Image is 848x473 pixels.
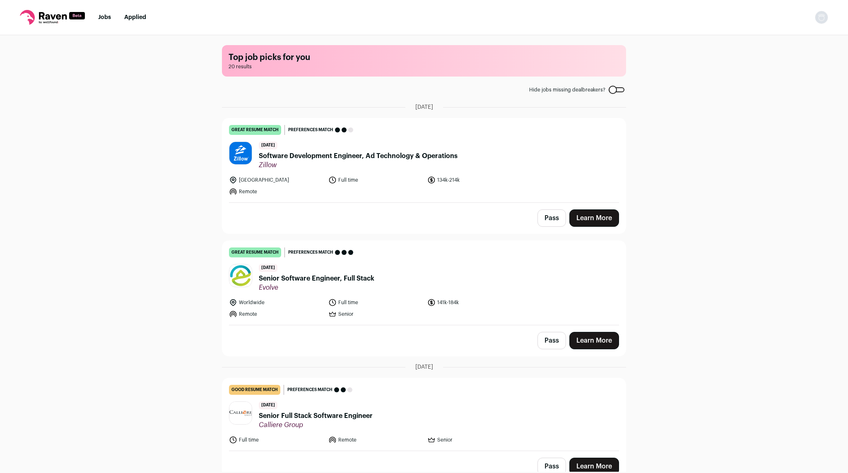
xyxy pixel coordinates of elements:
img: b5a5e246786ac4922ef590f5f16a8b69def02e094df0661e00f1b46f51bca6f7.jpg [229,402,252,424]
span: [DATE] [259,142,277,149]
li: Remote [328,436,423,444]
a: great resume match Preferences match [DATE] Software Development Engineer, Ad Technology & Operat... [222,118,626,202]
a: great resume match Preferences match [DATE] Senior Software Engineer, Full Stack Evolve Worldwide... [222,241,626,325]
span: 20 results [229,63,619,70]
span: [DATE] [415,103,433,111]
a: Applied [124,14,146,20]
li: Remote [229,187,323,196]
a: Learn More [569,209,619,227]
span: Calliere Group [259,421,373,429]
a: Jobs [98,14,111,20]
span: [DATE] [259,401,277,409]
span: [DATE] [259,264,277,272]
li: [GEOGRAPHIC_DATA] [229,176,323,184]
span: Preferences match [287,386,332,394]
button: Open dropdown [815,11,828,24]
div: great resume match [229,125,281,135]
li: Full time [229,436,323,444]
span: Preferences match [288,248,333,257]
img: 3b5c74f8e22dc12638334817ba6e69e0ecd576eecf327a7892df0b60936a1df0.jpg [229,265,252,287]
li: Senior [427,436,522,444]
h1: Top job picks for you [229,52,619,63]
a: good resume match Preferences match [DATE] Senior Full Stack Software Engineer Calliere Group Ful... [222,378,626,451]
img: nopic.png [815,11,828,24]
span: [DATE] [415,363,433,371]
img: 4d33969dce05a69320534eacca21d1cf2f04c89b58bdb273c217ad27269e3c1e.jpg [229,142,252,164]
div: good resume match [229,385,280,395]
li: Senior [328,310,423,318]
span: Hide jobs missing dealbreakers? [529,86,605,93]
li: Worldwide [229,298,323,307]
div: great resume match [229,247,281,257]
span: Preferences match [288,126,333,134]
span: Evolve [259,283,374,292]
span: Senior Software Engineer, Full Stack [259,274,374,283]
a: Learn More [569,332,619,349]
button: Pass [537,332,566,349]
li: Full time [328,176,423,184]
li: 134k-214k [427,176,522,184]
span: Zillow [259,161,458,169]
button: Pass [537,209,566,227]
li: 141k-184k [427,298,522,307]
span: Software Development Engineer, Ad Technology & Operations [259,151,458,161]
li: Remote [229,310,323,318]
li: Full time [328,298,423,307]
span: Senior Full Stack Software Engineer [259,411,373,421]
